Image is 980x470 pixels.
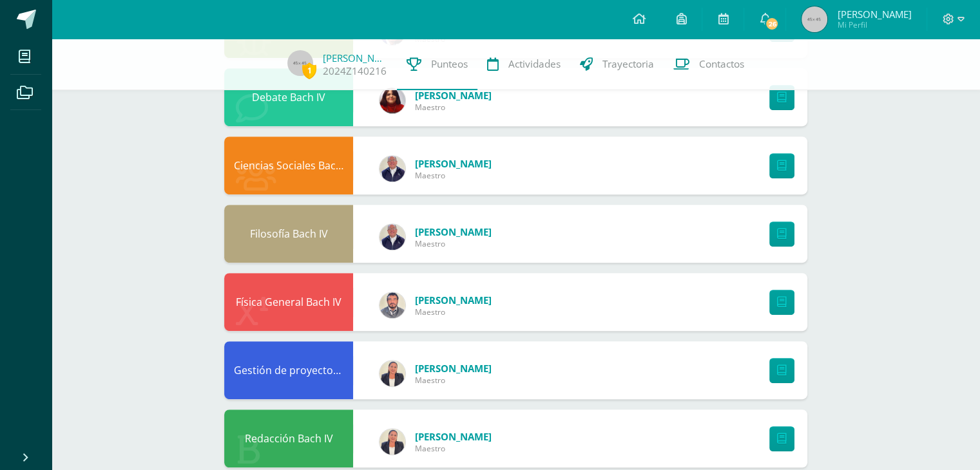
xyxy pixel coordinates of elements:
a: 2024Z140216 [323,64,387,78]
span: Maestro [415,306,492,317]
a: Contactos [664,39,754,90]
span: Maestro [415,375,492,386]
span: Actividades [508,57,561,71]
img: 45x45 [287,50,313,76]
div: Gestión de proyectos Bach IV [224,341,353,399]
div: Redacción Bach IV [224,409,353,467]
span: Maestro [415,102,492,113]
img: 45x45 [802,6,827,32]
span: [PERSON_NAME] [837,8,911,21]
a: [PERSON_NAME] [415,89,492,102]
span: Mi Perfil [837,19,911,30]
span: Punteos [431,57,468,71]
div: Física General Bach IV [224,273,353,331]
a: [PERSON_NAME] [415,362,492,375]
a: [PERSON_NAME] [415,157,492,170]
a: [PERSON_NAME] [415,294,492,306]
div: Debate Bach IV [224,68,353,126]
img: 281c1a9544439c75d6e409e1da34b3c2.png [380,429,405,455]
div: Ciencias Sociales Bach IV [224,136,353,194]
a: Trayectoria [570,39,664,90]
span: Contactos [699,57,744,71]
a: Actividades [477,39,570,90]
img: 8a9643c1d9fe29367a6b5a0e38b41c38.png [380,224,405,250]
span: Maestro [415,170,492,181]
a: [PERSON_NAME] [323,52,387,64]
span: Trayectoria [602,57,654,71]
span: 26 [765,17,779,31]
div: Filosofía Bach IV [224,205,353,263]
span: Maestro [415,443,492,454]
img: 8a9643c1d9fe29367a6b5a0e38b41c38.png [380,156,405,182]
img: b3ade3febffa627f9cc084759de04a77.png [380,292,405,318]
a: Punteos [397,39,477,90]
a: [PERSON_NAME] [415,430,492,443]
span: 1 [302,62,316,79]
span: Maestro [415,238,492,249]
img: 281c1a9544439c75d6e409e1da34b3c2.png [380,361,405,386]
a: [PERSON_NAME] [415,225,492,238]
img: 5bb1a44df6f1140bb573547ac59d95bf.png [380,88,405,113]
